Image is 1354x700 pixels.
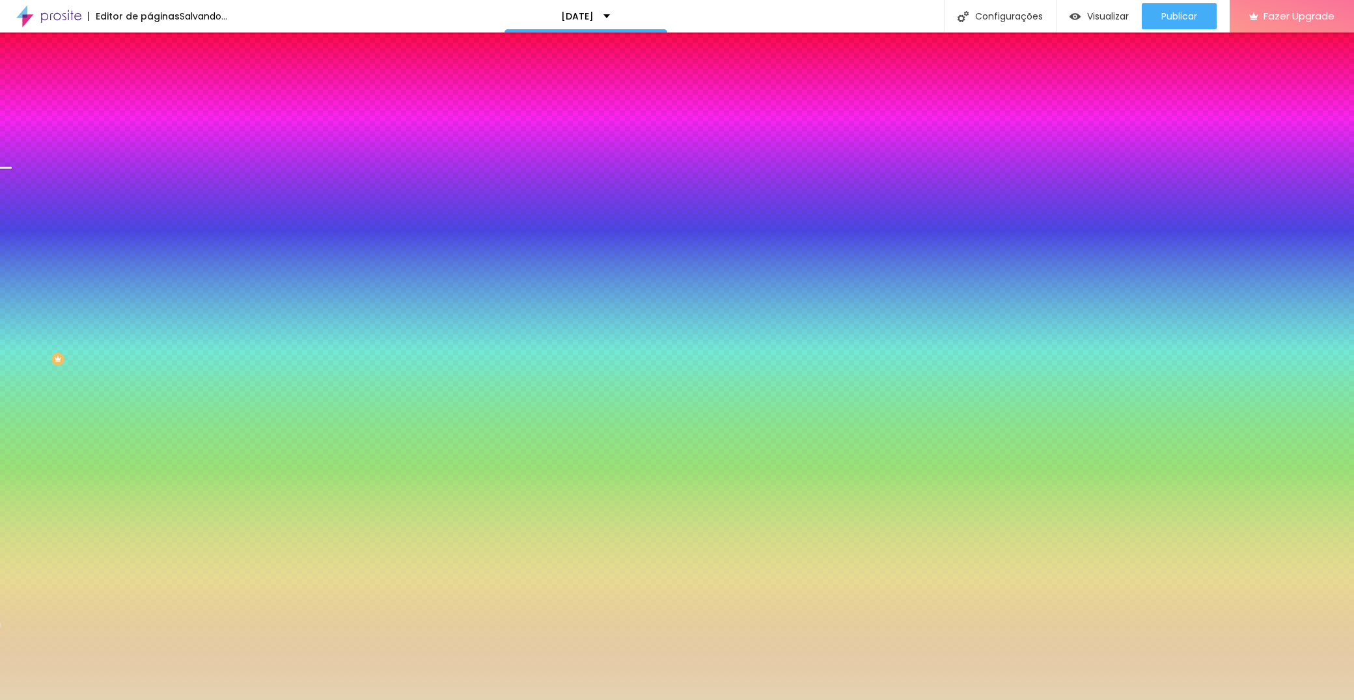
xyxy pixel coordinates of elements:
div: Salvando... [180,12,227,21]
p: [DATE] [561,12,594,21]
span: Publicar [1161,11,1197,21]
span: Fazer Upgrade [1264,10,1334,21]
span: Visualizar [1087,11,1129,21]
button: Publicar [1142,3,1217,29]
img: view-1.svg [1070,11,1081,22]
img: Icone [958,11,969,22]
button: Visualizar [1057,3,1142,29]
div: Editor de páginas [88,12,180,21]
